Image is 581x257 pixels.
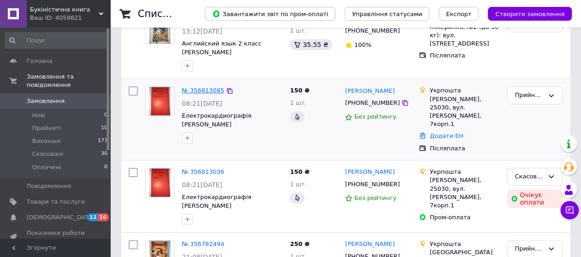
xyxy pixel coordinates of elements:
[488,7,572,21] button: Створити замовлення
[149,87,171,115] img: Фото товару
[430,95,500,129] div: [PERSON_NAME], 25030, вул. [PERSON_NAME], 7корп.1
[439,7,479,21] button: Експорт
[138,8,231,19] h1: Список замовлень
[149,15,171,44] img: Фото товару
[182,240,224,247] a: № 356782494
[30,6,99,14] span: Букіністична книга
[182,194,251,209] a: Електрокардиографія [PERSON_NAME]
[101,124,107,132] span: 10
[212,10,328,18] span: Завантажити звіт по пром-оплаті
[352,11,422,17] span: Управління статусами
[430,240,500,248] div: Укрпошта
[290,181,306,188] span: 1 шт.
[343,178,401,190] div: [PHONE_NUMBER]
[27,73,110,89] span: Замовлення та повідомлення
[32,111,45,120] span: Нові
[290,99,306,106] span: 1 шт.
[182,181,222,188] span: 08:21[DATE]
[430,86,500,95] div: Укрпошта
[430,144,500,153] div: Післяплата
[343,25,401,37] div: [PHONE_NUMBER]
[27,229,85,246] span: Показники роботи компанії
[27,198,85,206] span: Товари та послуги
[345,168,395,177] a: [PERSON_NAME]
[345,87,395,96] a: [PERSON_NAME]
[560,201,579,219] button: Чат з покупцем
[98,137,107,145] span: 177
[354,113,396,120] span: Без рейтингу
[345,240,395,249] a: [PERSON_NAME]
[430,168,500,176] div: Укрпошта
[182,168,224,175] a: № 356813036
[430,213,500,222] div: Пром-оплата
[344,7,429,21] button: Управління статусами
[430,51,500,60] div: Післяплата
[515,172,544,182] div: Скасовано
[182,87,224,94] a: № 356813085
[479,10,572,17] a: Створити замовлення
[27,57,52,65] span: Головна
[515,244,544,254] div: Прийнято
[290,27,306,34] span: 1 шт.
[182,28,222,35] span: 13:12[DATE]
[5,32,108,49] input: Пошук
[182,112,251,128] a: Електрокардиографія [PERSON_NAME]
[27,213,95,222] span: [DEMOGRAPHIC_DATA]
[149,168,171,197] img: Фото товару
[104,111,107,120] span: 0
[98,213,108,221] span: 10
[182,40,261,56] a: Английский язык 2 класс [PERSON_NAME]
[515,91,544,100] div: Прийнято
[32,150,63,158] span: Скасовані
[430,23,500,48] div: Жмеринка, №2 (до 30 кг): вул. [STREET_ADDRESS]
[430,176,500,210] div: [PERSON_NAME], 25030, вул. [PERSON_NAME], 7корп.1
[205,7,335,21] button: Завантажити звіт по пром-оплаті
[32,124,61,132] span: Прийняті
[27,97,65,105] span: Замовлення
[354,194,396,201] span: Без рейтингу
[182,100,222,107] span: 08:21[DATE]
[145,15,175,44] a: Фото товару
[430,132,463,139] a: Додати ЕН
[495,11,564,17] span: Створити замовлення
[343,97,401,109] div: [PHONE_NUMBER]
[87,213,98,221] span: 12
[290,87,310,94] span: 150 ₴
[104,163,107,171] span: 0
[32,163,61,171] span: Оплачені
[290,168,310,175] span: 150 ₴
[32,137,61,145] span: Виконані
[27,182,71,190] span: Повідомлення
[30,14,110,22] div: Ваш ID: 4059821
[290,39,332,50] div: 35.55 ₴
[145,168,175,197] a: Фото товару
[145,86,175,116] a: Фото товару
[290,240,310,247] span: 250 ₴
[101,150,107,158] span: 30
[446,11,472,17] span: Експорт
[354,41,371,48] span: 100%
[507,189,563,208] div: Очікує оплати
